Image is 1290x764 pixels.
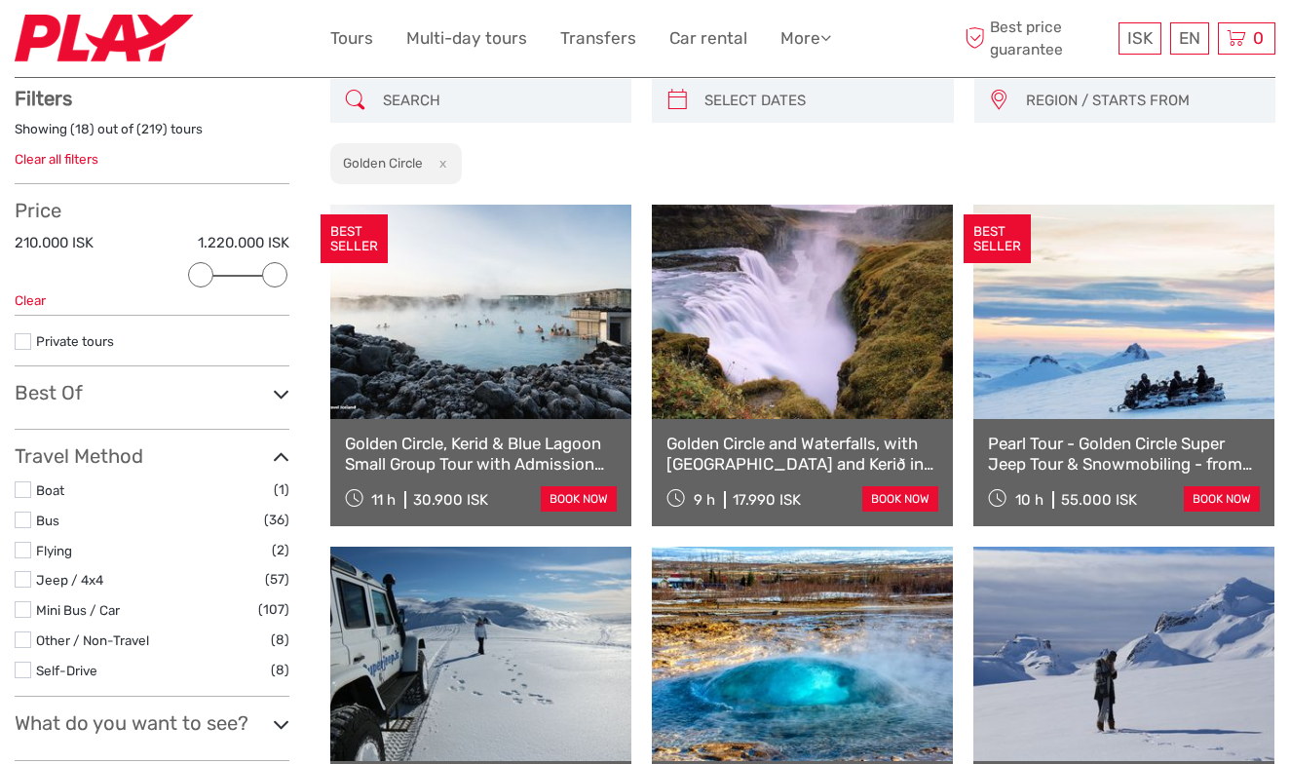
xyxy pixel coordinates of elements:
[75,120,90,138] label: 18
[272,539,289,561] span: (2)
[198,233,289,253] label: 1.220.000 ISK
[1250,28,1267,48] span: 0
[406,24,527,53] a: Multi-day tours
[413,491,488,509] div: 30.900 ISK
[780,24,831,53] a: More
[36,543,72,558] a: Flying
[258,598,289,621] span: (107)
[271,659,289,681] span: (8)
[961,17,1115,59] span: Best price guarantee
[560,24,636,53] a: Transfers
[15,199,289,222] h3: Price
[1127,28,1153,48] span: ISK
[669,24,747,53] a: Car rental
[15,151,98,167] a: Clear all filters
[15,120,289,150] div: Showing ( ) out of ( ) tours
[15,444,289,468] h3: Travel Method
[666,434,938,474] a: Golden Circle and Waterfalls, with [GEOGRAPHIC_DATA] and Kerið in small group
[264,509,289,531] span: (36)
[1017,85,1267,117] button: REGION / STARTS FROM
[733,491,801,509] div: 17.990 ISK
[15,233,94,253] label: 210.000 ISK
[541,486,617,512] a: book now
[375,84,623,118] input: SEARCH
[15,711,289,735] h3: What do you want to see?
[274,478,289,501] span: (1)
[343,155,423,171] h2: Golden Circle
[862,486,938,512] a: book now
[697,84,944,118] input: SELECT DATES
[36,333,114,349] a: Private tours
[141,120,163,138] label: 219
[345,434,617,474] a: Golden Circle, Kerid & Blue Lagoon Small Group Tour with Admission Ticket
[988,434,1260,474] a: Pearl Tour - Golden Circle Super Jeep Tour & Snowmobiling - from [GEOGRAPHIC_DATA]
[371,491,396,509] span: 11 h
[36,602,120,618] a: Mini Bus / Car
[15,381,289,404] h3: Best Of
[36,572,103,588] a: Jeep / 4x4
[321,214,388,263] div: BEST SELLER
[271,629,289,651] span: (8)
[36,632,149,648] a: Other / Non-Travel
[1170,22,1209,55] div: EN
[330,24,373,53] a: Tours
[224,30,247,54] button: Open LiveChat chat widget
[265,568,289,591] span: (57)
[15,15,193,62] img: Fly Play
[15,291,289,310] div: Clear
[1061,491,1137,509] div: 55.000 ISK
[694,491,715,509] span: 9 h
[426,153,452,173] button: x
[964,214,1031,263] div: BEST SELLER
[27,34,220,50] p: We're away right now. Please check back later!
[36,663,97,678] a: Self-Drive
[1015,491,1043,509] span: 10 h
[36,482,64,498] a: Boat
[15,87,72,110] strong: Filters
[36,513,59,528] a: Bus
[1184,486,1260,512] a: book now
